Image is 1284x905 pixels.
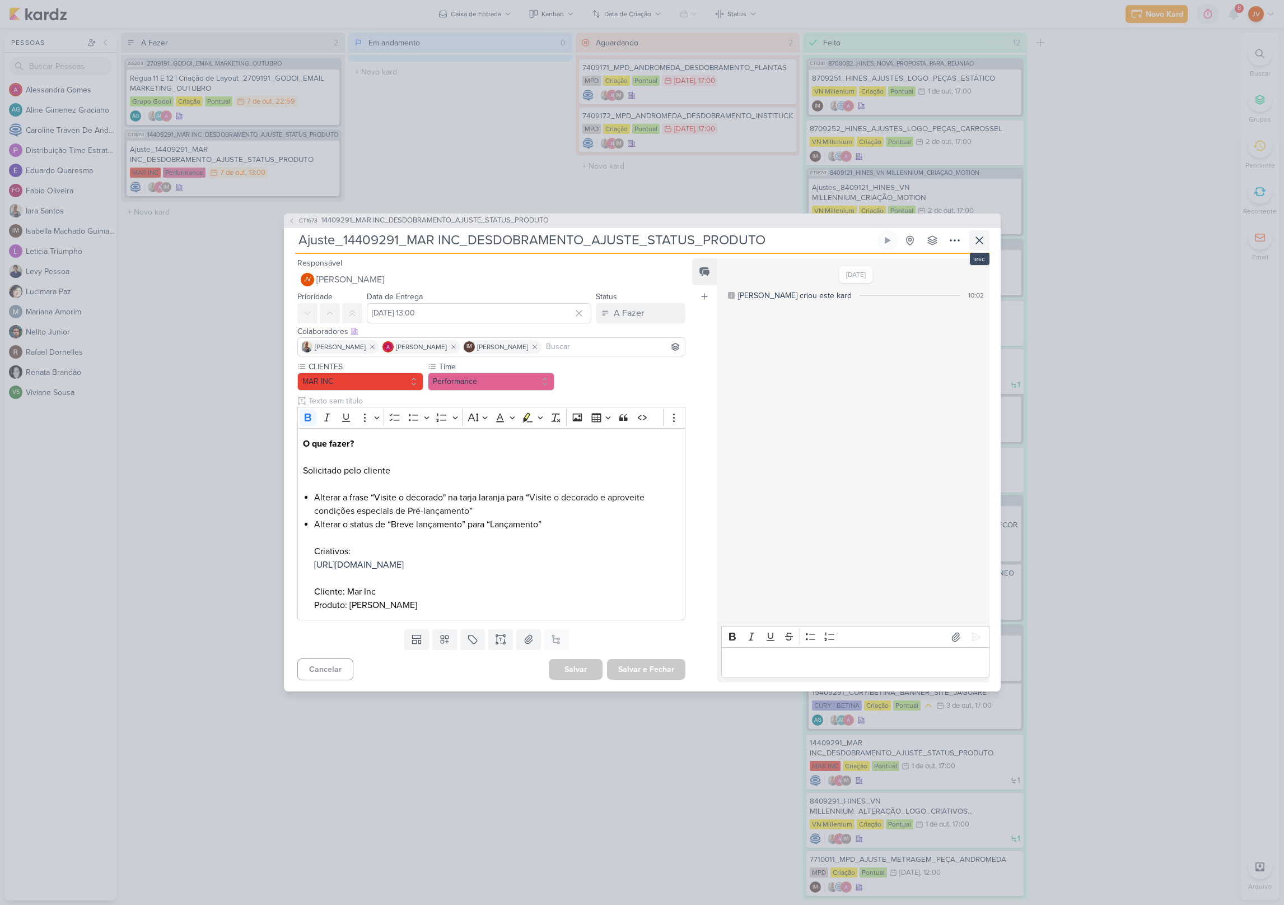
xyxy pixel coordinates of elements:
[295,230,875,250] input: Kard Sem Título
[883,236,892,245] div: Ligar relógio
[297,270,686,290] button: JV [PERSON_NAME]
[721,647,989,678] div: Editor editing area: main
[614,307,644,320] div: A Fazer
[321,215,549,226] span: 14409291_MAR INC_DESDOBRAMENTO_AJUSTE_STATUS_PRODUTO
[316,273,384,286] span: [PERSON_NAME]
[297,326,686,337] div: Colaboradores
[367,292,423,301] label: Data de Entrega
[314,559,404,570] a: [URL][DOMAIN_NAME]
[301,273,314,286] div: Joney Viana
[301,341,312,352] img: Iara Santos
[297,258,342,268] label: Responsável
[970,253,989,265] div: esc
[306,395,686,407] input: Texto sem título
[466,344,472,350] p: IM
[968,290,984,300] div: 10:02
[303,438,354,449] strong: O que fazer?
[314,492,645,517] span: Visite o decorado e aproveite condições especiais de Pré-lançamento”
[297,373,424,391] button: MAR INC
[596,292,617,301] label: Status
[738,290,852,301] div: Caroline criou este kard
[315,342,366,352] span: [PERSON_NAME]
[288,215,549,226] button: CT1673 14409291_MAR INC_DESDOBRAMENTO_AJUSTE_STATUS_PRODUTO
[297,658,353,680] button: Cancelar
[367,303,592,323] input: Select a date
[297,292,333,301] label: Prioridade
[428,373,554,391] button: Performance
[396,342,447,352] span: [PERSON_NAME]
[596,303,685,323] button: A Fazer
[297,428,686,620] div: Editor editing area: main
[728,292,735,299] div: Este log é visível à todos no kard
[297,216,319,225] span: CT1673
[438,361,554,373] label: Time
[304,277,311,283] p: JV
[303,437,679,477] p: Solicitado pelo cliente
[314,518,679,612] li: Alterar o status de “Breve lançamento” para “Lançamento” Criativos: Cliente: Mar Inc Produto: [PE...
[297,407,686,429] div: Editor toolbar
[382,341,394,352] img: Alessandra Gomes
[314,491,679,518] li: Alterar a frase “Visite o decorado" na tarja laranja para “
[544,340,683,354] input: Buscar
[721,626,989,648] div: Editor toolbar
[464,341,475,352] div: Isabella Machado Guimarães
[477,342,528,352] span: [PERSON_NAME]
[307,361,424,373] label: CLIENTES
